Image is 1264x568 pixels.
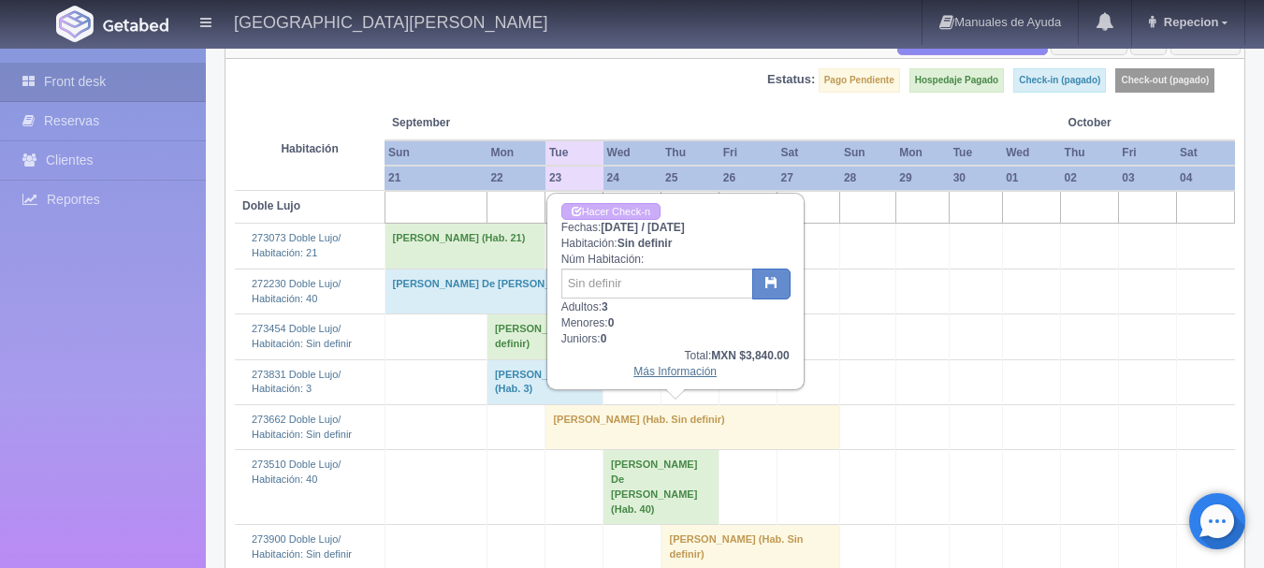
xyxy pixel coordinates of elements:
b: MXN $3,840.00 [711,349,789,362]
td: [PERSON_NAME] De [PERSON_NAME] (Hab. 40) [603,450,719,525]
th: 23 [545,166,603,191]
b: 0 [601,332,607,345]
th: Mon [895,140,949,166]
th: Sat [777,140,839,166]
th: 04 [1176,166,1235,191]
a: 273454 Doble Lujo/Habitación: Sin definir [252,323,352,349]
th: 27 [777,166,839,191]
div: Fechas: Habitación: Núm Habitación: Adultos: Menores: Juniors: [548,195,803,388]
th: Mon [487,140,545,166]
span: Repecion [1159,15,1219,29]
b: Doble Lujo [242,199,300,212]
a: 273831 Doble Lujo/Habitación: 3 [252,369,341,395]
th: Thu [1061,140,1119,166]
img: Getabed [103,18,168,32]
th: 22 [487,166,545,191]
a: 273510 Doble Lujo/Habitación: 40 [252,459,341,485]
a: 272230 Doble Lujo/Habitación: 40 [252,278,341,304]
th: Tue [950,140,1003,166]
th: Sun [840,140,895,166]
label: Check-in (pagado) [1013,68,1106,93]
th: Wed [1002,140,1060,166]
b: 3 [602,300,608,313]
td: [PERSON_NAME] (Hab. 21) [385,224,545,269]
a: 273900 Doble Lujo/Habitación: Sin definir [252,533,352,560]
th: 29 [895,166,949,191]
td: [PERSON_NAME] (Hab. Sin definir) [545,405,840,450]
h4: [GEOGRAPHIC_DATA][PERSON_NAME] [234,9,547,33]
strong: Habitación [281,142,338,155]
a: 273073 Doble Lujo/Habitación: 21 [252,232,341,258]
th: Sat [1176,140,1235,166]
img: Getabed [56,6,94,42]
th: 28 [840,166,895,191]
th: Tue [545,140,603,166]
label: Hospedaje Pagado [909,68,1004,93]
th: Fri [1118,140,1176,166]
label: Pago Pendiente [819,68,900,93]
td: [PERSON_NAME] (Hab. 3) [487,359,603,404]
th: Sun [385,140,487,166]
th: Thu [661,140,719,166]
th: Wed [603,140,661,166]
b: [DATE] / [DATE] [601,221,685,234]
a: Más Información [633,365,717,378]
div: Total: [561,348,790,364]
th: 24 [603,166,661,191]
span: October [1068,115,1169,131]
th: 26 [719,166,777,191]
th: Fri [719,140,777,166]
td: [PERSON_NAME] De [PERSON_NAME] (Hab. 40) [385,269,661,313]
th: 02 [1061,166,1119,191]
a: Hacer Check-in [561,203,661,221]
td: [PERSON_NAME] (Hab. Sin definir) [487,314,661,359]
b: Sin definir [617,237,673,250]
label: Check-out (pagado) [1115,68,1214,93]
label: Estatus: [767,71,815,89]
th: 25 [661,166,719,191]
span: September [392,115,538,131]
th: 21 [385,166,487,191]
th: 03 [1118,166,1176,191]
input: Sin definir [561,269,753,299]
th: 30 [950,166,1003,191]
b: 0 [608,316,615,329]
th: 01 [1002,166,1060,191]
a: 273662 Doble Lujo/Habitación: Sin definir [252,414,352,440]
